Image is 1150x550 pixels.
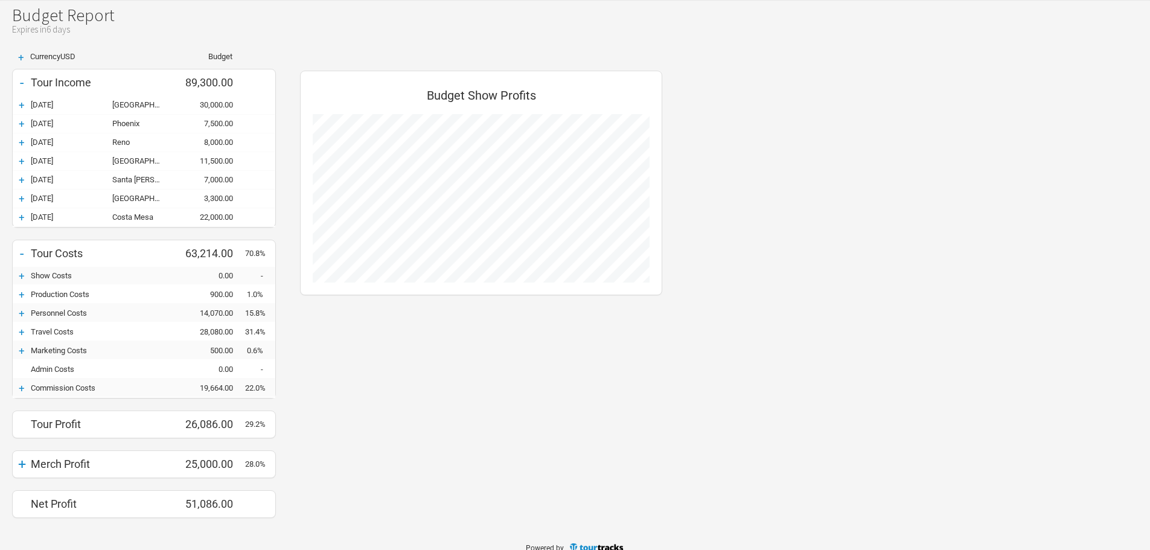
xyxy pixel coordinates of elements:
[173,327,245,336] div: 28,080.00
[30,52,75,61] span: Currency USD
[173,175,245,184] div: 7,000.00
[13,270,31,282] div: +
[173,309,245,318] div: 14,070.00
[173,383,245,392] div: 19,664.00
[112,213,173,222] div: Costa Mesa
[13,211,31,223] div: +
[31,346,173,355] div: Marketing Costs
[173,365,245,374] div: 0.00
[172,53,232,60] div: Budget
[31,383,173,392] div: Commission Costs
[13,155,31,167] div: +
[31,156,112,165] div: 22-Oct-25
[31,76,173,89] div: Tour Income
[173,138,245,147] div: 8,000.00
[173,271,245,280] div: 0.00
[31,327,173,336] div: Travel Costs
[31,365,173,374] div: Admin Costs
[245,271,275,280] div: -
[13,307,31,319] div: +
[31,247,173,260] div: Tour Costs
[13,382,31,394] div: +
[173,213,245,222] div: 22,000.00
[12,6,1150,34] h1: Budget Report
[31,175,112,184] div: 23-Oct-25
[13,345,31,357] div: +
[173,346,245,355] div: 500.00
[13,136,31,149] div: +
[173,418,245,430] div: 26,086.00
[31,119,112,128] div: 19-Oct-25
[13,456,31,473] div: +
[245,459,275,468] div: 28.0%
[245,327,275,336] div: 31.4%
[31,271,173,280] div: Show Costs
[13,289,31,301] div: +
[112,156,173,165] div: Sacramento
[13,193,31,205] div: +
[245,420,275,429] div: 29.2%
[13,326,31,338] div: +
[31,138,112,147] div: 21-Oct-25
[173,290,245,299] div: 900.00
[13,118,31,130] div: +
[31,458,173,470] div: Merch Profit
[13,174,31,186] div: +
[173,76,245,89] div: 89,300.00
[112,194,173,203] div: Mexico
[112,100,173,109] div: San Diego
[245,249,275,258] div: 70.8%
[31,100,112,109] div: 18-Oct-25
[12,25,1150,35] div: Expires in 6 days
[31,194,112,203] div: 25-Oct-25
[13,74,31,91] div: -
[12,53,30,63] div: +
[245,346,275,355] div: 0.6%
[173,458,245,470] div: 25,000.00
[245,365,275,374] div: -
[112,119,173,128] div: Phoenix
[31,290,173,299] div: Production Costs
[173,194,245,203] div: 3,300.00
[173,247,245,260] div: 63,214.00
[112,138,173,147] div: Reno
[173,119,245,128] div: 7,500.00
[13,245,31,262] div: -
[173,497,245,510] div: 51,086.00
[31,213,112,222] div: 31-Oct-25
[313,83,650,114] div: Budget Show Profits
[31,497,173,510] div: Net Profit
[173,156,245,165] div: 11,500.00
[245,290,275,299] div: 1.0%
[245,383,275,392] div: 22.0%
[13,99,31,111] div: +
[112,175,173,184] div: Santa Cruz
[31,309,173,318] div: Personnel Costs
[173,100,245,109] div: 30,000.00
[31,418,173,430] div: Tour Profit
[245,309,275,318] div: 15.8%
